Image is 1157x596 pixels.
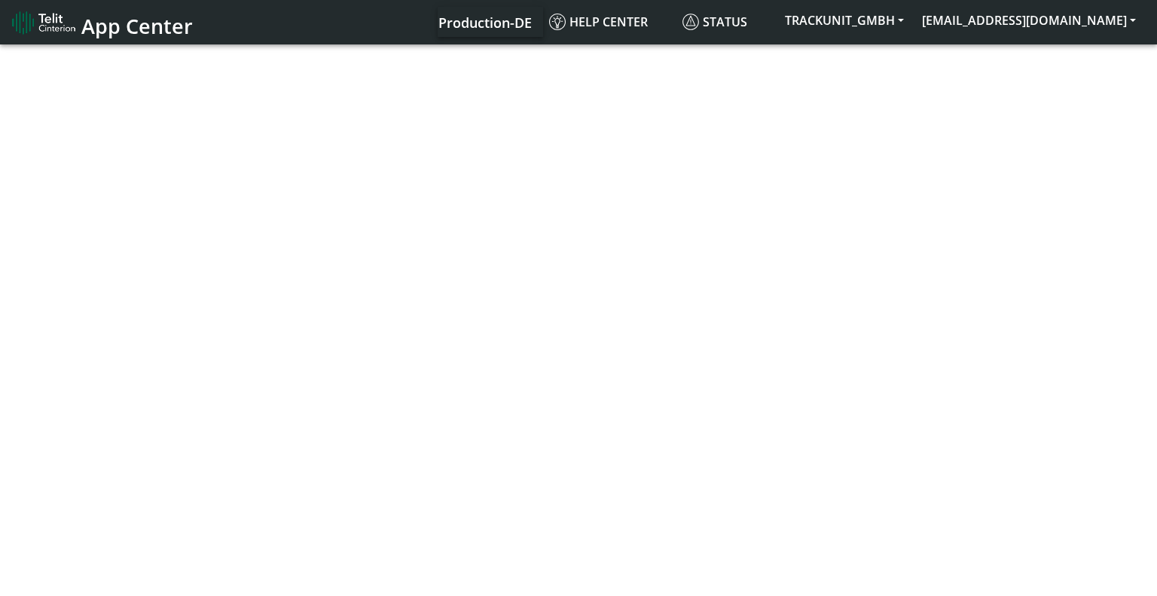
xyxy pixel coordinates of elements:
img: logo-telit-cinterion-gw-new.png [12,11,75,35]
button: TRACKUNIT_GMBH [776,7,913,34]
span: Production-DE [438,14,532,32]
span: Status [682,14,747,30]
span: App Center [81,12,193,40]
a: Status [676,7,776,37]
a: App Center [12,6,191,38]
img: status.svg [682,14,699,30]
img: knowledge.svg [549,14,566,30]
button: [EMAIL_ADDRESS][DOMAIN_NAME] [913,7,1145,34]
a: Your current platform instance [438,7,531,37]
a: Help center [543,7,676,37]
span: Help center [549,14,648,30]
